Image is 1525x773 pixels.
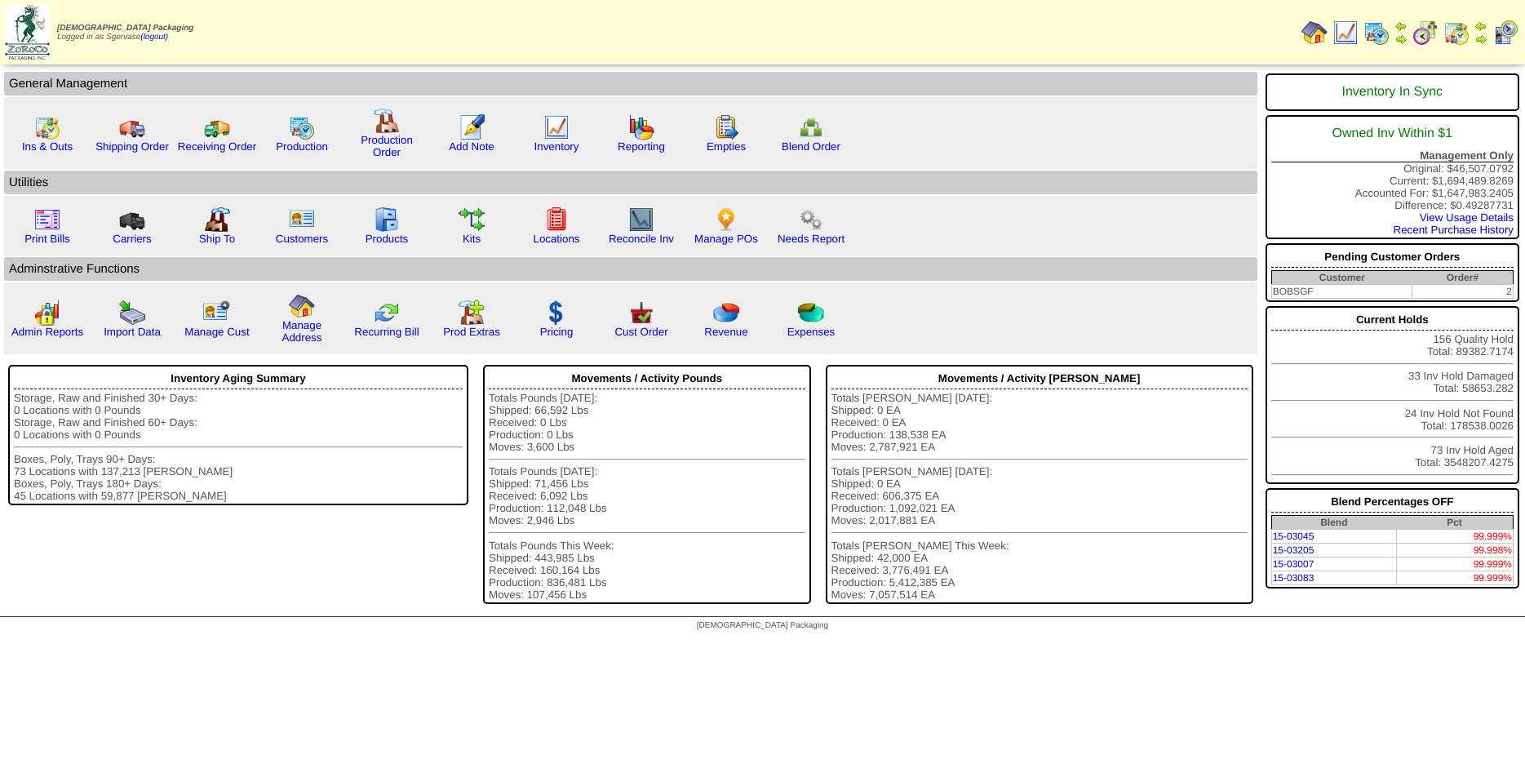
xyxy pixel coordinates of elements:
[1396,530,1513,544] td: 99.999%
[1420,211,1514,224] a: View Usage Details
[463,233,481,245] a: Kits
[34,207,60,233] img: invoice2.gif
[1301,20,1328,46] img: home.gif
[1271,77,1514,108] div: Inventory In Sync
[24,233,70,245] a: Print Bills
[614,326,667,338] a: Cust Order
[1271,285,1412,299] td: BOBSGF
[831,392,1248,601] div: Totals [PERSON_NAME] [DATE]: Shipped: 0 EA Received: 0 EA Production: 138,538 EA Moves: 2,787,921...
[704,326,747,338] a: Revenue
[707,140,746,153] a: Empties
[618,140,665,153] a: Reporting
[199,233,235,245] a: Ship To
[289,114,315,140] img: calendarprod.gif
[22,140,73,153] a: Ins & Outs
[282,319,322,344] a: Manage Address
[449,140,494,153] a: Add Note
[798,207,824,233] img: workflow.png
[11,326,83,338] a: Admin Reports
[1271,247,1514,268] div: Pending Customer Orders
[202,300,233,326] img: managecust.png
[289,293,315,319] img: home.gif
[140,33,168,42] a: (logout)
[1443,20,1470,46] img: calendarinout.gif
[1394,20,1408,33] img: arrowleft.gif
[104,326,161,338] a: Import Data
[831,368,1248,389] div: Movements / Activity [PERSON_NAME]
[4,257,1257,281] td: Adminstrative Functions
[57,24,193,42] span: Logged in as Sgervase
[366,233,409,245] a: Products
[489,368,805,389] div: Movements / Activity Pounds
[459,114,485,140] img: orders.gif
[1332,20,1359,46] img: line_graph.gif
[1474,20,1487,33] img: arrowleft.gif
[276,140,328,153] a: Production
[1273,572,1314,584] a: 15-03083
[119,300,145,326] img: import.gif
[1273,544,1314,556] a: 15-03205
[1474,33,1487,46] img: arrowright.gif
[1266,306,1519,484] div: 156 Quality Hold Total: 89382.7174 33 Inv Hold Damaged Total: 58653.282 24 Inv Hold Not Found Tot...
[1396,558,1513,571] td: 99.999%
[204,207,230,233] img: factory2.gif
[459,300,485,326] img: prodextras.gif
[1271,118,1514,149] div: Owned Inv Within $1
[57,24,193,33] span: [DEMOGRAPHIC_DATA] Packaging
[1396,544,1513,558] td: 99.998%
[178,140,256,153] a: Receiving Order
[713,207,739,233] img: po.png
[4,171,1257,194] td: Utilities
[697,621,828,630] span: [DEMOGRAPHIC_DATA] Packaging
[628,207,654,233] img: line_graph2.gif
[534,140,579,153] a: Inventory
[1412,271,1514,285] th: Order#
[1271,309,1514,331] div: Current Holds
[374,207,400,233] img: cabinet.gif
[374,300,400,326] img: reconcile.gif
[95,140,169,153] a: Shipping Order
[5,5,50,60] img: zoroco-logo-small.webp
[459,207,485,233] img: workflow.gif
[1271,271,1412,285] th: Customer
[113,233,151,245] a: Carriers
[276,233,328,245] a: Customers
[787,326,836,338] a: Expenses
[1396,571,1513,585] td: 99.999%
[289,207,315,233] img: customers.gif
[489,392,805,601] div: Totals Pounds [DATE]: Shipped: 66,592 Lbs Received: 0 Lbs Production: 0 Lbs Moves: 3,600 Lbs Tota...
[1492,20,1518,46] img: calendarcustomer.gif
[1396,516,1513,530] th: Pct
[1394,224,1514,236] a: Recent Purchase History
[713,114,739,140] img: workorder.gif
[1412,285,1514,299] td: 2
[443,326,500,338] a: Prod Extras
[713,300,739,326] img: pie_chart.png
[628,300,654,326] img: cust_order.png
[778,233,845,245] a: Needs Report
[34,300,60,326] img: graph2.png
[34,114,60,140] img: calendarinout.gif
[119,114,145,140] img: truck.gif
[184,326,249,338] a: Manage Cust
[782,140,840,153] a: Blend Order
[1271,491,1514,513] div: Blend Percentages OFF
[694,233,758,245] a: Manage POs
[798,114,824,140] img: network.png
[374,108,400,134] img: factory.gif
[1363,20,1390,46] img: calendarprod.gif
[354,326,419,338] a: Recurring Bill
[540,326,574,338] a: Pricing
[14,392,463,502] div: Storage, Raw and Finished 30+ Days: 0 Locations with 0 Pounds Storage, Raw and Finished 60+ Days:...
[1273,558,1314,570] a: 15-03007
[361,134,413,158] a: Production Order
[4,72,1257,96] td: General Management
[14,368,463,389] div: Inventory Aging Summary
[1412,20,1439,46] img: calendarblend.gif
[609,233,674,245] a: Reconcile Inv
[1266,115,1519,239] div: Original: $46,507.0792 Current: $1,694,489.8269 Accounted For: $1,647,983.2405 Difference: $0.492...
[204,114,230,140] img: truck2.gif
[628,114,654,140] img: graph.gif
[543,207,570,233] img: locations.gif
[1273,531,1314,542] a: 15-03045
